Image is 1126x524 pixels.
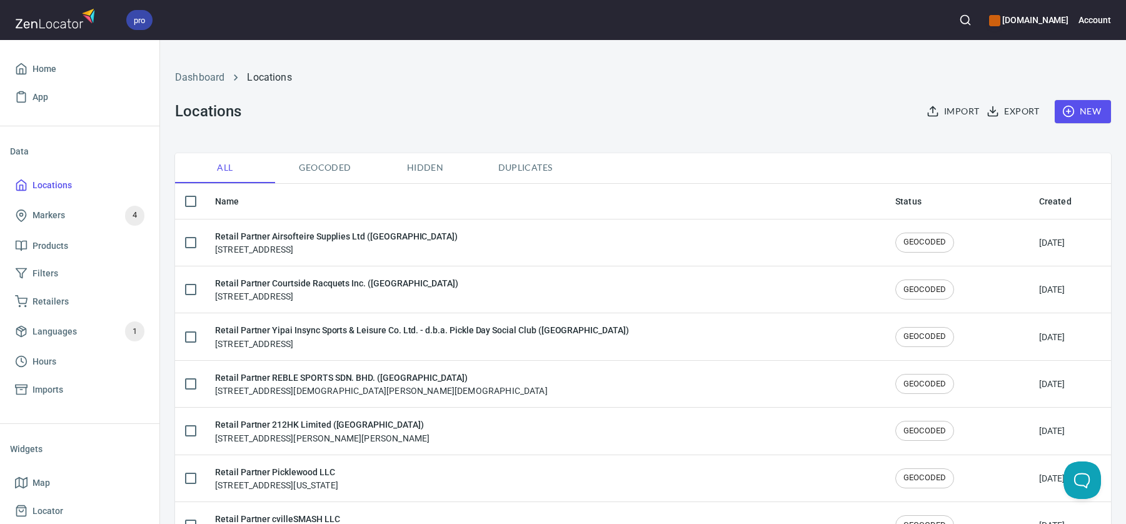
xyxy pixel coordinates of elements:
[952,6,979,34] button: Search
[33,61,56,77] span: Home
[10,469,149,497] a: Map
[10,232,149,260] a: Products
[33,266,58,281] span: Filters
[10,315,149,348] a: Languages1
[33,208,65,223] span: Markers
[896,472,953,484] span: GEOCODED
[215,276,458,290] h6: Retail Partner Courtside Racquets Inc. ([GEOGRAPHIC_DATA])
[125,208,144,223] span: 4
[175,103,241,120] h3: Locations
[175,71,224,83] a: Dashboard
[10,376,149,404] a: Imports
[1063,461,1101,499] iframe: Help Scout Beacon - Open
[929,104,979,119] span: Import
[1078,6,1111,34] button: Account
[989,13,1068,27] h6: [DOMAIN_NAME]
[1039,425,1065,437] div: [DATE]
[205,184,885,219] th: Name
[1039,331,1065,343] div: [DATE]
[215,418,430,431] h6: Retail Partner 212HK Limited ([GEOGRAPHIC_DATA])
[896,284,953,296] span: GEOCODED
[15,5,99,32] img: zenlocator
[989,6,1068,34] div: Manage your apps
[215,371,548,385] h6: Retail Partner REBLE SPORTS SDN. BHD. ([GEOGRAPHIC_DATA])
[10,288,149,316] a: Retailers
[885,184,1029,219] th: Status
[126,10,153,30] div: pro
[247,71,291,83] a: Locations
[215,229,458,243] h6: Retail Partner Airsofteire Supplies Ltd ([GEOGRAPHIC_DATA])
[483,160,568,176] span: Duplicates
[896,331,953,343] span: GEOCODED
[1039,236,1065,249] div: [DATE]
[383,160,468,176] span: Hidden
[989,104,1039,119] span: Export
[10,259,149,288] a: Filters
[33,89,48,105] span: App
[175,70,1111,85] nav: breadcrumb
[33,238,68,254] span: Products
[215,465,338,491] div: [STREET_ADDRESS][US_STATE]
[33,324,77,340] span: Languages
[33,382,63,398] span: Imports
[33,475,50,491] span: Map
[215,323,629,337] h6: Retail Partner Yipai Insync Sports & Leisure Co. Ltd. - d.b.a. Pickle Day Social Club ([GEOGRAPHI...
[33,354,56,370] span: Hours
[125,325,144,339] span: 1
[1039,378,1065,390] div: [DATE]
[984,100,1044,123] button: Export
[10,199,149,232] a: Markers4
[896,425,953,437] span: GEOCODED
[10,171,149,199] a: Locations
[10,348,149,376] a: Hours
[183,160,268,176] span: All
[10,55,149,83] a: Home
[215,229,458,256] div: [STREET_ADDRESS]
[1065,104,1101,119] span: New
[33,178,72,193] span: Locations
[215,465,338,479] h6: Retail Partner Picklewood LLC
[215,323,629,350] div: [STREET_ADDRESS]
[1039,472,1065,485] div: [DATE]
[215,371,548,397] div: [STREET_ADDRESS][DEMOGRAPHIC_DATA][PERSON_NAME][DEMOGRAPHIC_DATA]
[126,14,153,27] span: pro
[924,100,984,123] button: Import
[1039,283,1065,296] div: [DATE]
[10,83,149,111] a: App
[896,236,953,248] span: GEOCODED
[989,15,1000,26] button: color-CE600E
[33,294,69,310] span: Retailers
[896,378,953,390] span: GEOCODED
[215,276,458,303] div: [STREET_ADDRESS]
[10,136,149,166] li: Data
[215,418,430,444] div: [STREET_ADDRESS][PERSON_NAME][PERSON_NAME]
[1055,100,1111,123] button: New
[33,503,63,519] span: Locator
[283,160,368,176] span: Geocoded
[10,434,149,464] li: Widgets
[1078,13,1111,27] h6: Account
[1029,184,1111,219] th: Created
